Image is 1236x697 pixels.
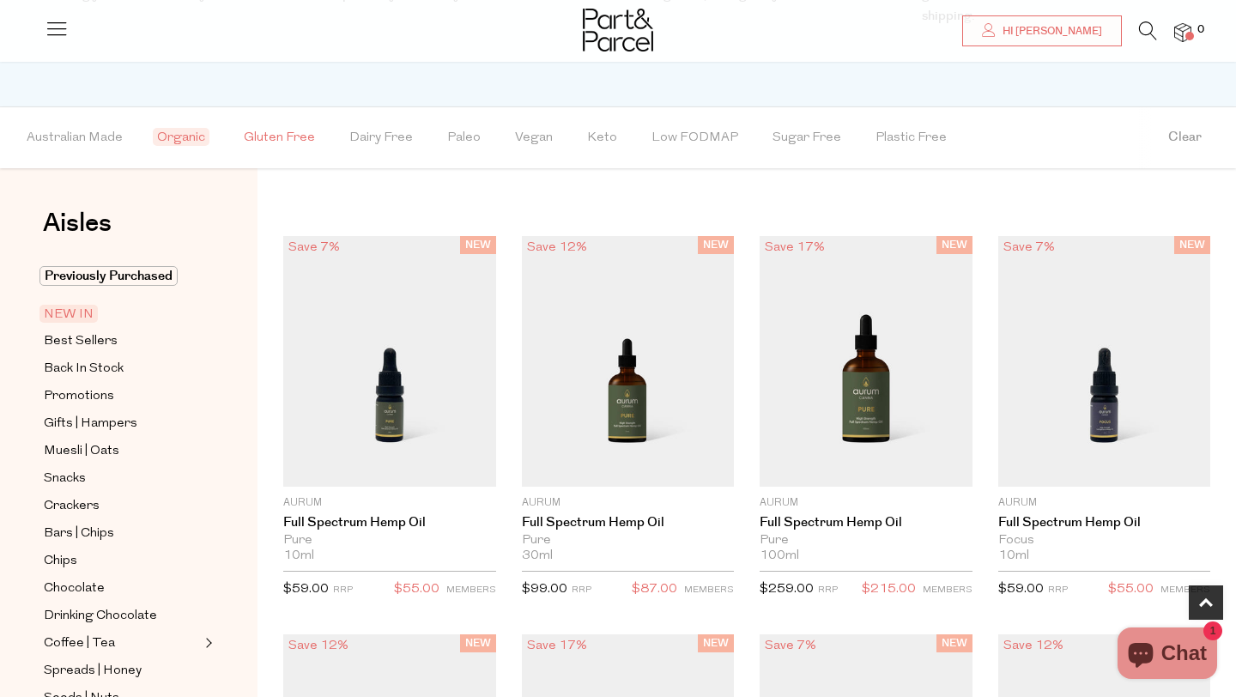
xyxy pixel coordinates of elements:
a: NEW IN [44,304,200,324]
span: 30ml [522,549,553,564]
small: RRP [572,585,591,595]
small: RRP [1048,585,1068,595]
span: $59.00 [283,583,329,596]
a: Full Spectrum Hemp Oil [283,515,496,530]
span: 100ml [760,549,799,564]
span: $99.00 [522,583,567,596]
span: Back In Stock [44,359,124,379]
a: Back In Stock [44,358,200,379]
span: Gifts | Hampers [44,414,137,434]
p: Aurum [283,495,496,511]
span: NEW [460,634,496,652]
span: NEW [936,236,972,254]
span: Keto [587,108,617,168]
small: RRP [818,585,838,595]
span: NEW [936,634,972,652]
span: $215.00 [862,579,916,601]
a: Best Sellers [44,330,200,352]
span: Muesli | Oats [44,441,119,462]
a: Crackers [44,495,200,517]
span: Hi [PERSON_NAME] [998,24,1102,39]
div: Save 7% [283,236,345,259]
span: $87.00 [632,579,677,601]
span: $259.00 [760,583,814,596]
img: Full Spectrum Hemp Oil [760,236,972,487]
span: Snacks [44,469,86,489]
a: Drinking Chocolate [44,605,200,627]
span: NEW IN [39,305,98,323]
div: Save 7% [998,236,1060,259]
span: Previously Purchased [39,266,178,286]
span: Chocolate [44,579,105,599]
span: $59.00 [998,583,1044,596]
a: Full Spectrum Hemp Oil [998,515,1211,530]
span: Plastic Free [875,108,947,168]
span: Sugar Free [772,108,841,168]
a: Full Spectrum Hemp Oil [760,515,972,530]
img: Part&Parcel [583,9,653,52]
span: NEW [698,634,734,652]
a: Full Spectrum Hemp Oil [522,515,735,530]
div: Save 7% [760,634,821,658]
span: 0 [1193,22,1209,38]
a: 0 [1174,23,1191,41]
div: Focus [998,533,1211,549]
div: Pure [283,533,496,549]
div: Save 12% [283,634,354,658]
span: Coffee | Tea [44,633,115,654]
span: Promotions [44,386,114,407]
span: NEW [460,236,496,254]
div: Save 17% [760,236,830,259]
a: Spreads | Honey [44,660,200,682]
span: Australian Made [27,108,123,168]
inbox-online-store-chat: Shopify online store chat [1112,627,1222,683]
div: Pure [760,533,972,549]
img: Full Spectrum Hemp Oil [998,236,1211,487]
p: Aurum [522,495,735,511]
a: Aisles [43,210,112,253]
div: Save 12% [522,236,592,259]
a: Chips [44,550,200,572]
a: Snacks [44,468,200,489]
a: Previously Purchased [44,266,200,287]
a: Bars | Chips [44,523,200,544]
img: Full Spectrum Hemp Oil [283,236,496,487]
span: 10ml [998,549,1029,564]
div: Pure [522,533,735,549]
span: NEW [698,236,734,254]
button: Clear filter by Filter [1134,107,1236,168]
div: Save 12% [998,634,1069,658]
small: MEMBERS [446,585,496,595]
img: Full Spectrum Hemp Oil [522,236,735,487]
span: Organic [153,128,209,146]
a: Chocolate [44,578,200,599]
span: Paleo [447,108,481,168]
span: Spreads | Honey [44,661,142,682]
a: Hi [PERSON_NAME] [962,15,1122,46]
a: Coffee | Tea [44,633,200,654]
small: RRP [333,585,353,595]
small: MEMBERS [1160,585,1210,595]
p: Aurum [998,495,1211,511]
span: Bars | Chips [44,524,114,544]
span: Aisles [43,204,112,242]
p: Aurum [760,495,972,511]
span: Drinking Chocolate [44,606,157,627]
span: Gluten Free [244,108,315,168]
span: $55.00 [1108,579,1154,601]
span: Vegan [515,108,553,168]
span: NEW [1174,236,1210,254]
span: 10ml [283,549,314,564]
button: Expand/Collapse Coffee | Tea [201,633,213,653]
span: Crackers [44,496,100,517]
a: Muesli | Oats [44,440,200,462]
a: Promotions [44,385,200,407]
span: Best Sellers [44,331,118,352]
span: Low FODMAP [651,108,738,168]
small: MEMBERS [923,585,972,595]
a: Gifts | Hampers [44,413,200,434]
div: Save 17% [522,634,592,658]
span: Chips [44,551,77,572]
small: MEMBERS [684,585,734,595]
span: $55.00 [394,579,439,601]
